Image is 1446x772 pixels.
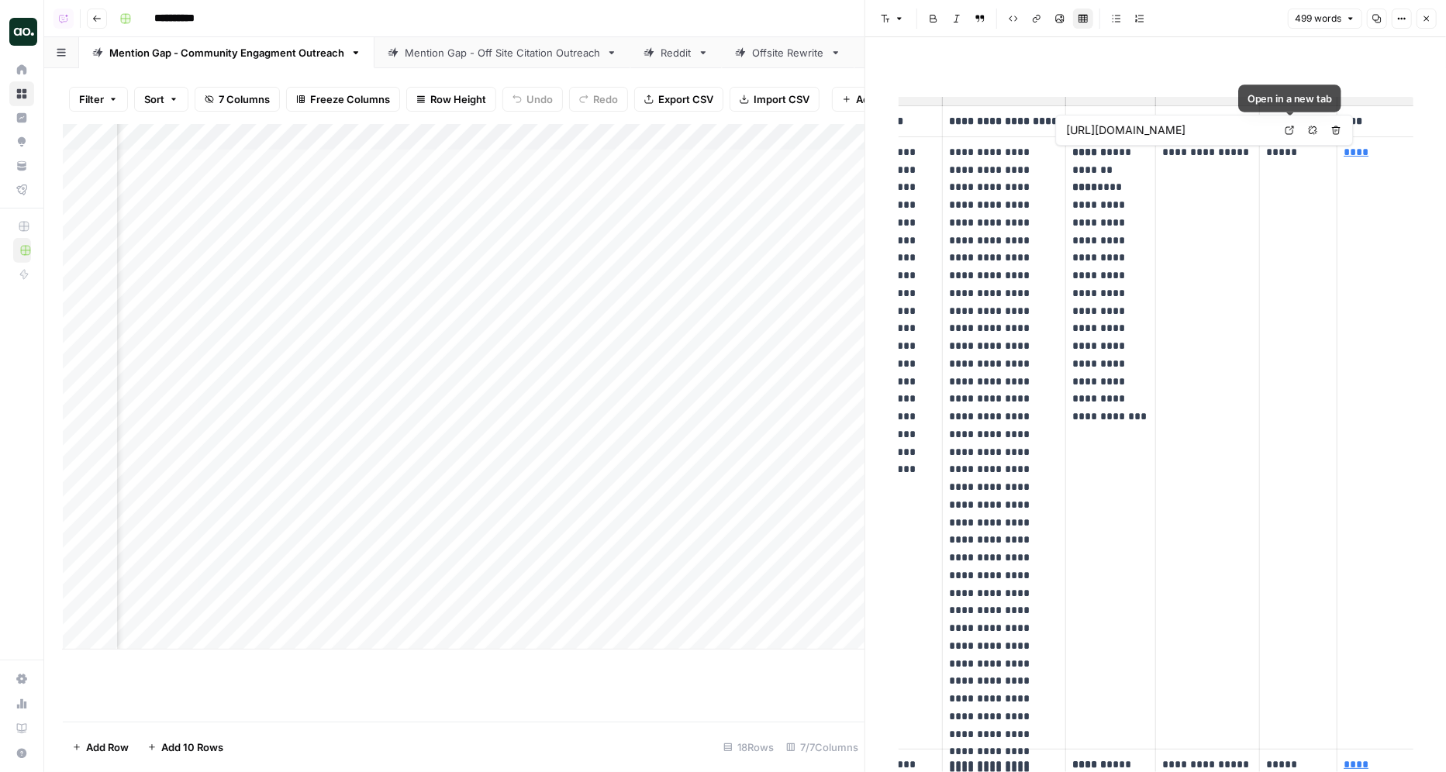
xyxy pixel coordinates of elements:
button: Redo [569,87,628,112]
a: Offsite Rewrite [722,37,854,68]
a: Your Data [9,153,34,178]
button: Import CSV [730,87,820,112]
a: Reddit [630,37,722,68]
button: 499 words [1288,9,1362,29]
a: Flightpath [9,177,34,202]
span: Add Column [856,91,916,107]
button: Filter [69,87,128,112]
a: Opportunities [9,129,34,154]
button: Freeze Columns [286,87,400,112]
div: Offsite Rewrite [752,45,824,60]
span: 499 words [1295,12,1341,26]
button: Undo [502,87,563,112]
img: Dillon Test Logo [9,18,37,46]
span: Export CSV [658,91,713,107]
button: Row Height [406,87,496,112]
button: Add Column [832,87,926,112]
button: Export CSV [634,87,723,112]
span: Import CSV [754,91,809,107]
div: 7/7 Columns [780,735,864,760]
a: Blank [854,37,941,68]
div: Mention Gap - Off Site Citation Outreach [405,45,600,60]
div: Mention Gap - Community Engagment Outreach [109,45,344,60]
span: Add 10 Rows [161,739,223,755]
a: Mention Gap - Community Engagment Outreach [79,37,374,68]
span: Redo [593,91,618,107]
span: Add Row [86,739,129,755]
a: Browse [9,81,34,106]
button: Workspace: Dillon Test [9,12,34,51]
button: 7 Columns [195,87,280,112]
button: Add Row [63,735,138,760]
span: Undo [526,91,553,107]
button: Help + Support [9,741,34,766]
span: Filter [79,91,104,107]
button: Add 10 Rows [138,735,233,760]
span: Sort [144,91,164,107]
span: 7 Columns [219,91,270,107]
a: Insights [9,105,34,130]
span: Row Height [430,91,486,107]
div: 18 Rows [717,735,780,760]
a: Home [9,57,34,82]
span: Freeze Columns [310,91,390,107]
a: Settings [9,667,34,691]
a: Learning Hub [9,716,34,741]
a: Mention Gap - Off Site Citation Outreach [374,37,630,68]
div: Reddit [661,45,692,60]
a: Usage [9,691,34,716]
button: Sort [134,87,188,112]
